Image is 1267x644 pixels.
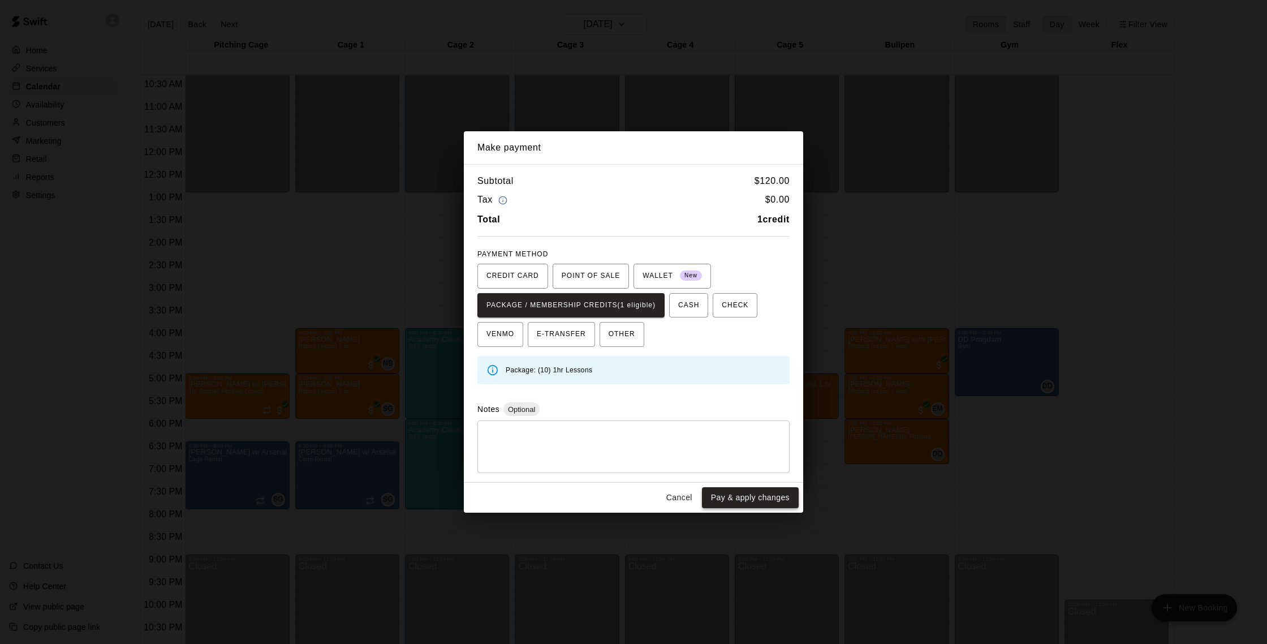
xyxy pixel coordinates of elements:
[755,174,790,188] h6: $ 120.00
[477,250,548,258] span: PAYMENT METHOD
[680,268,702,284] span: New
[757,214,790,224] b: 1 credit
[713,293,757,318] button: CHECK
[477,214,500,224] b: Total
[477,405,499,414] label: Notes
[506,366,592,374] span: Package: (10) 1hr Lessons
[669,293,708,318] button: CASH
[678,297,699,315] span: CASH
[477,322,523,347] button: VENMO
[464,131,803,164] h2: Make payment
[600,322,644,347] button: OTHER
[553,264,629,289] button: POINT OF SALE
[562,267,620,285] span: POINT OF SALE
[765,192,790,208] h6: $ 0.00
[477,192,510,208] h6: Tax
[503,405,540,414] span: Optional
[633,264,711,289] button: WALLET New
[537,325,586,344] span: E-TRANSFER
[477,174,514,188] h6: Subtotal
[609,325,635,344] span: OTHER
[722,297,748,315] span: CHECK
[661,487,697,508] button: Cancel
[528,322,595,347] button: E-TRANSFER
[477,293,665,318] button: PACKAGE / MEMBERSHIP CREDITS(1 eligible)
[486,267,539,285] span: CREDIT CARD
[486,325,514,344] span: VENMO
[486,297,656,315] span: PACKAGE / MEMBERSHIP CREDITS (1 eligible)
[643,267,702,285] span: WALLET
[702,487,799,508] button: Pay & apply changes
[477,264,548,289] button: CREDIT CARD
